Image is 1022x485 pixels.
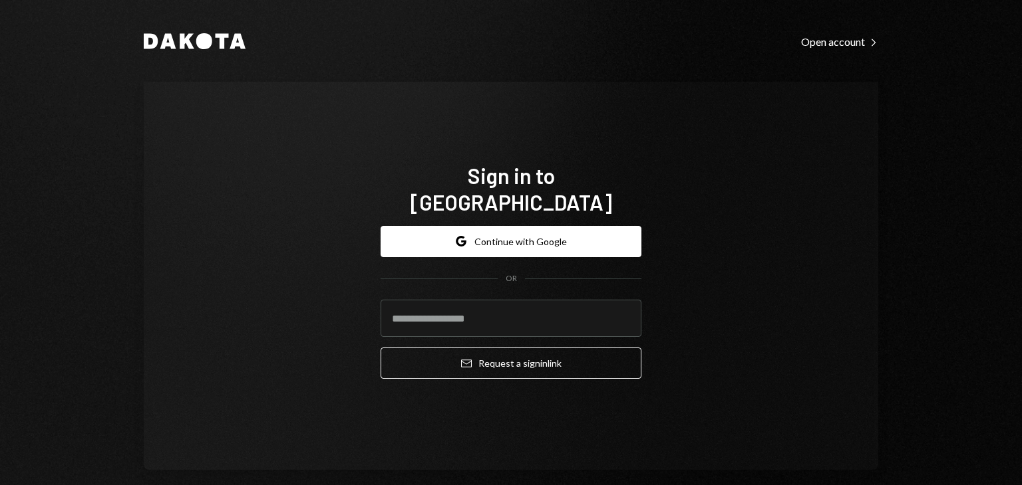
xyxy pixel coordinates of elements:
div: OR [506,273,517,284]
div: Open account [801,35,878,48]
button: Continue with Google [381,226,641,257]
h1: Sign in to [GEOGRAPHIC_DATA] [381,162,641,215]
button: Request a signinlink [381,347,641,379]
a: Open account [801,34,878,48]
